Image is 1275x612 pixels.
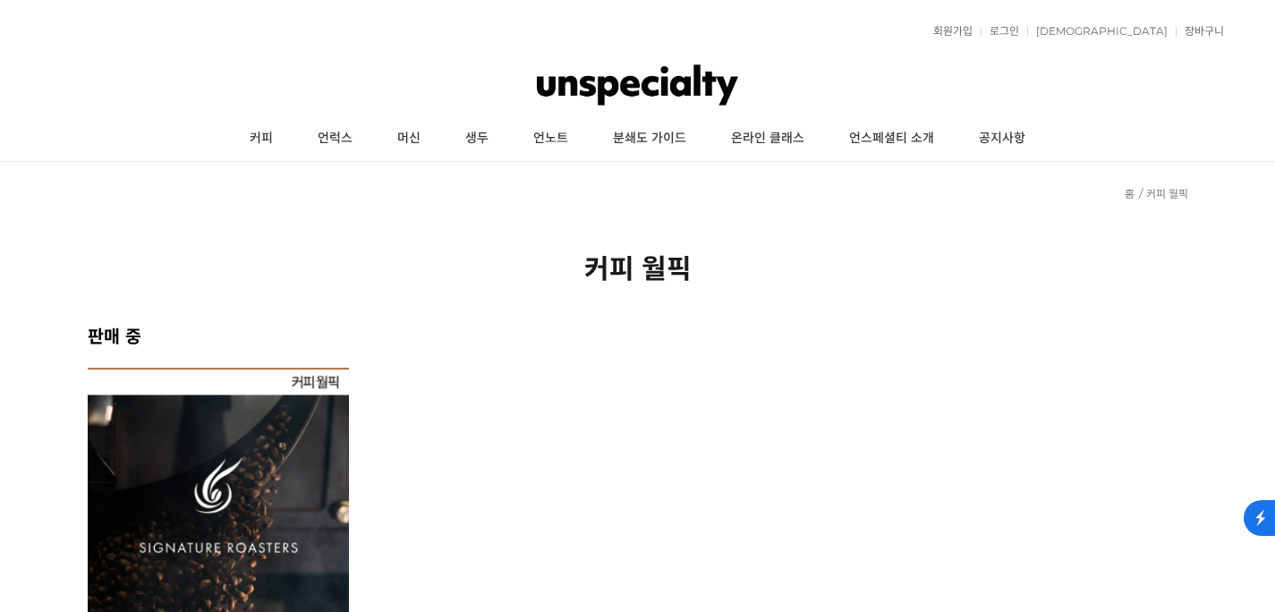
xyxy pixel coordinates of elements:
a: [DEMOGRAPHIC_DATA] [1027,26,1168,37]
h2: 판매 중 [88,322,1188,348]
h2: 커피 월픽 [88,247,1188,286]
a: 머신 [375,116,443,161]
a: 홈 [1125,187,1135,200]
a: 온라인 클래스 [709,116,827,161]
a: 회원가입 [924,26,973,37]
a: 로그인 [981,26,1019,37]
a: 장바구니 [1176,26,1224,37]
a: 생두 [443,116,511,161]
a: 커피 [227,116,295,161]
a: 언노트 [511,116,591,161]
a: 공지사항 [956,116,1048,161]
a: 커피 월픽 [1146,187,1188,200]
a: 언럭스 [295,116,375,161]
img: 언스페셜티 몰 [537,58,738,112]
a: 분쇄도 가이드 [591,116,709,161]
a: 언스페셜티 소개 [827,116,956,161]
